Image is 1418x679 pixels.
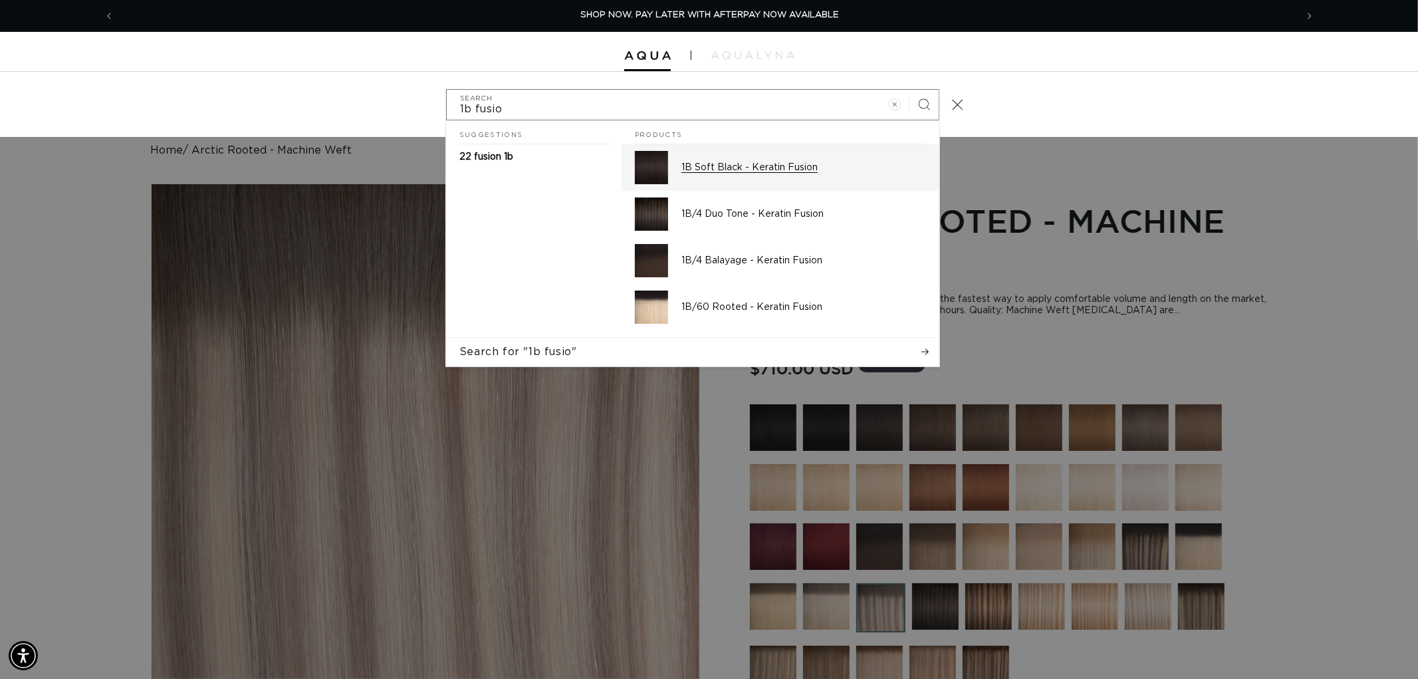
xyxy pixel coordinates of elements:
[447,90,939,120] input: Search
[635,121,926,145] h2: Products
[622,284,939,331] a: 1B/60 Rooted - Keratin Fusion
[459,151,513,163] p: 22 fusion 1b
[880,90,909,119] button: Clear search term
[681,162,926,174] p: 1B Soft Black - Keratin Fusion
[635,244,668,277] img: 1B/4 Balayage - Keratin Fusion
[580,11,839,19] span: SHOP NOW. PAY LATER WITH AFTERPAY NOW AVAILABLE
[711,51,794,59] img: aqualyna.com
[459,344,577,359] span: Search for "1b fusio"
[1295,3,1324,29] button: Next announcement
[635,291,668,324] img: 1B/60 Rooted - Keratin Fusion
[9,641,38,670] div: Accessibility Menu
[681,208,926,220] p: 1B/4 Duo Tone - Keratin Fusion
[622,191,939,237] a: 1B/4 Duo Tone - Keratin Fusion
[446,144,622,170] a: 22 fusion 1b
[1233,535,1418,679] iframe: Chat Widget
[624,51,671,61] img: Aqua Hair Extensions
[622,237,939,284] a: 1B/4 Balayage - Keratin Fusion
[622,144,939,191] a: 1B Soft Black - Keratin Fusion
[459,121,608,145] h2: Suggestions
[635,151,668,184] img: 1B Soft Black - Keratin Fusion
[94,3,124,29] button: Previous announcement
[943,90,972,119] button: Close
[459,152,513,162] span: 22 fusion 1b
[681,301,926,313] p: 1B/60 Rooted - Keratin Fusion
[635,198,668,231] img: 1B/4 Duo Tone - Keratin Fusion
[909,90,939,119] button: Search
[681,255,926,267] p: 1B/4 Balayage - Keratin Fusion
